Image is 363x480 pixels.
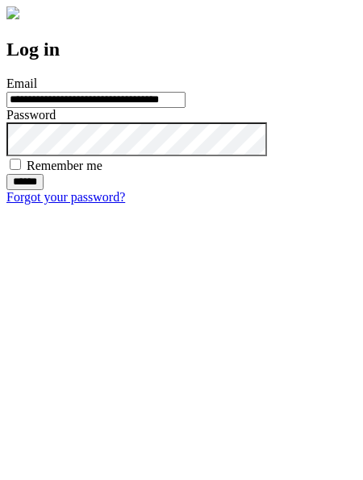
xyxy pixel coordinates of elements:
h2: Log in [6,39,357,60]
label: Password [6,108,56,122]
img: logo-4e3dc11c47720685a147b03b5a06dd966a58ff35d612b21f08c02c0306f2b779.png [6,6,19,19]
label: Remember me [27,159,102,172]
a: Forgot your password? [6,190,125,204]
label: Email [6,77,37,90]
